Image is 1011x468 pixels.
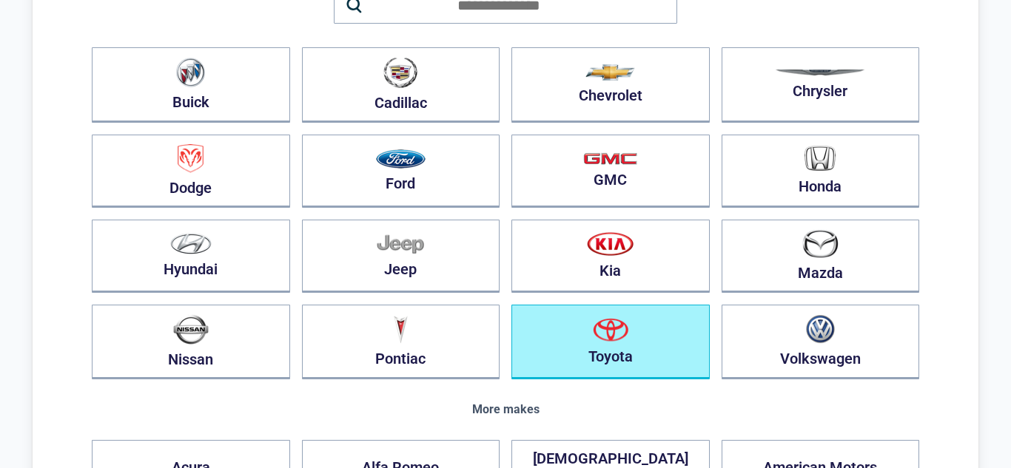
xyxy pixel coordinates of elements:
button: Ford [302,135,500,208]
button: Hyundai [92,220,290,293]
button: Volkswagen [722,305,920,379]
button: Nissan [92,305,290,379]
button: Mazda [722,220,920,293]
button: Pontiac [302,305,500,379]
button: Cadillac [302,47,500,123]
button: Dodge [92,135,290,208]
button: GMC [511,135,710,208]
button: Toyota [511,305,710,379]
button: Chevrolet [511,47,710,123]
div: More makes [92,403,919,416]
button: Buick [92,47,290,123]
button: Chrysler [722,47,920,123]
button: Jeep [302,220,500,293]
button: Kia [511,220,710,293]
button: Honda [722,135,920,208]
